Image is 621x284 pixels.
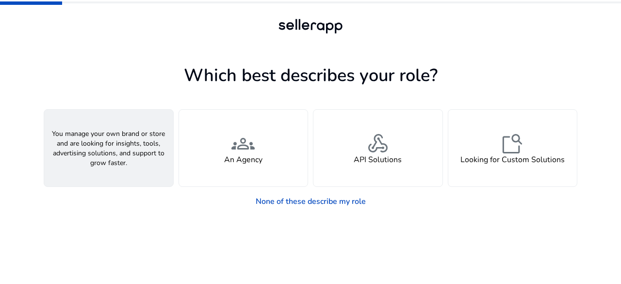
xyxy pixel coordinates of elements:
span: groups [231,132,255,155]
h4: Looking for Custom Solutions [460,155,565,165]
h4: API Solutions [354,155,402,165]
button: webhookAPI Solutions [313,109,443,187]
span: feature_search [501,132,524,155]
button: feature_searchLooking for Custom Solutions [448,109,578,187]
a: None of these describe my role [248,192,374,211]
button: groupsAn Agency [179,109,309,187]
h4: An Agency [224,155,262,165]
h1: Which best describes your role? [44,65,577,86]
button: You manage your own brand or store and are looking for insights, tools, advertising solutions, an... [44,109,174,187]
span: webhook [366,132,390,155]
